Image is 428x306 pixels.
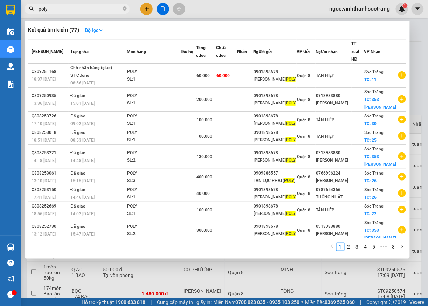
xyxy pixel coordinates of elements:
[70,121,95,126] span: 09:02 [DATE]
[70,93,85,98] span: Đã giao
[286,101,296,106] span: POLY
[330,244,334,249] span: left
[398,243,406,251] li: Next Page
[316,157,351,164] div: [PERSON_NAME]
[70,101,95,106] span: 15:01 [DATE]
[286,121,296,126] span: POLY
[365,69,384,74] span: Sóc Trăng
[127,76,180,83] div: SL: 1
[286,137,296,142] span: POLY
[365,147,384,151] span: Sóc Trăng
[365,204,384,209] span: Sóc Trăng
[297,134,310,139] span: Quận 8
[297,228,310,233] span: Quận 8
[286,231,296,236] span: POLY
[32,101,56,106] span: 13:36 [DATE]
[254,157,296,164] div: [PERSON_NAME]
[316,193,351,201] div: THỐNG NHẤT
[345,243,353,251] li: 2
[286,77,296,82] span: POLY
[39,5,121,13] input: Tìm tên, số ĐT hoặc mã đơn
[127,170,180,177] div: POLY
[29,6,34,11] span: search
[353,243,361,251] li: 3
[70,49,89,54] span: Trạng thái
[32,149,68,157] div: Q808253221
[365,178,377,183] span: TC: 26
[7,63,14,70] img: warehouse-icon
[70,72,123,80] div: ST Cường
[127,92,180,100] div: POLY
[254,149,296,157] div: 0901898678
[7,28,14,35] img: warehouse-icon
[378,243,389,251] span: •••
[28,27,79,34] h3: Kết quả tìm kiếm ( 77 )
[286,195,296,199] span: POLY
[316,149,351,157] div: 0913983880
[316,100,351,107] div: [PERSON_NAME]
[297,208,310,212] span: Quận 8
[254,136,296,144] div: [PERSON_NAME]
[254,76,296,83] div: [PERSON_NAME]
[316,206,351,214] div: TÂN HIỆP
[32,138,56,143] span: 18:51 [DATE]
[6,5,15,15] img: logo-vxr
[297,49,310,54] span: VP Gửi
[254,177,296,184] div: TÂN LỘC PHÁT( )
[365,195,377,200] span: TC: 26
[398,71,406,79] span: plus-circle
[254,129,296,136] div: 0901898678
[70,232,95,237] span: 15:47 [DATE]
[70,81,95,86] span: 08:56 [DATE]
[398,173,406,181] span: plus-circle
[337,243,344,251] a: 1
[365,187,384,192] span: Sóc Trăng
[32,186,68,193] div: Q808253150
[123,6,127,11] span: close-circle
[316,177,351,184] div: [PERSON_NAME]
[127,49,146,54] span: Món hàng
[254,223,296,230] div: 0901898678
[127,149,180,157] div: POLY
[316,72,351,79] div: TÂN HIỆP
[32,170,68,177] div: Q808253061
[127,177,180,185] div: SL: 3
[398,243,406,251] button: right
[316,186,351,193] div: 0987654366
[400,244,404,249] span: right
[390,243,398,251] a: 8
[254,203,296,210] div: 0901898678
[254,193,296,201] div: [PERSON_NAME]
[254,68,296,76] div: 0901898678
[70,114,85,118] span: Đã giao
[32,158,56,163] span: 14:18 [DATE]
[7,81,14,88] img: solution-icon
[196,154,212,159] span: 130.000
[365,154,396,167] span: TC: 353 [PERSON_NAME]
[196,208,212,212] span: 100.000
[127,186,180,194] div: POLY
[370,243,378,251] li: 5
[365,121,377,126] span: TC: 30
[316,230,351,238] div: [PERSON_NAME]
[253,49,272,54] span: Người gửi
[70,204,85,209] span: Đã giao
[32,232,56,237] span: 13:12 [DATE]
[70,171,85,176] span: Đã giao
[365,114,384,118] span: Sóc Trăng
[361,243,370,251] li: 4
[254,210,296,217] div: [PERSON_NAME]
[70,158,95,163] span: 14:48 [DATE]
[316,49,338,54] span: Người nhận
[196,228,212,233] span: 300.000
[7,46,14,53] img: warehouse-icon
[196,45,206,58] span: Tổng cước
[297,117,310,122] span: Quận 8
[389,243,398,251] li: 8
[286,211,296,216] span: POLY
[127,203,180,210] div: POLY
[127,210,180,218] div: SL: 1
[32,92,68,100] div: Q809250935
[127,68,180,76] div: POLY
[196,191,210,196] span: 40.000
